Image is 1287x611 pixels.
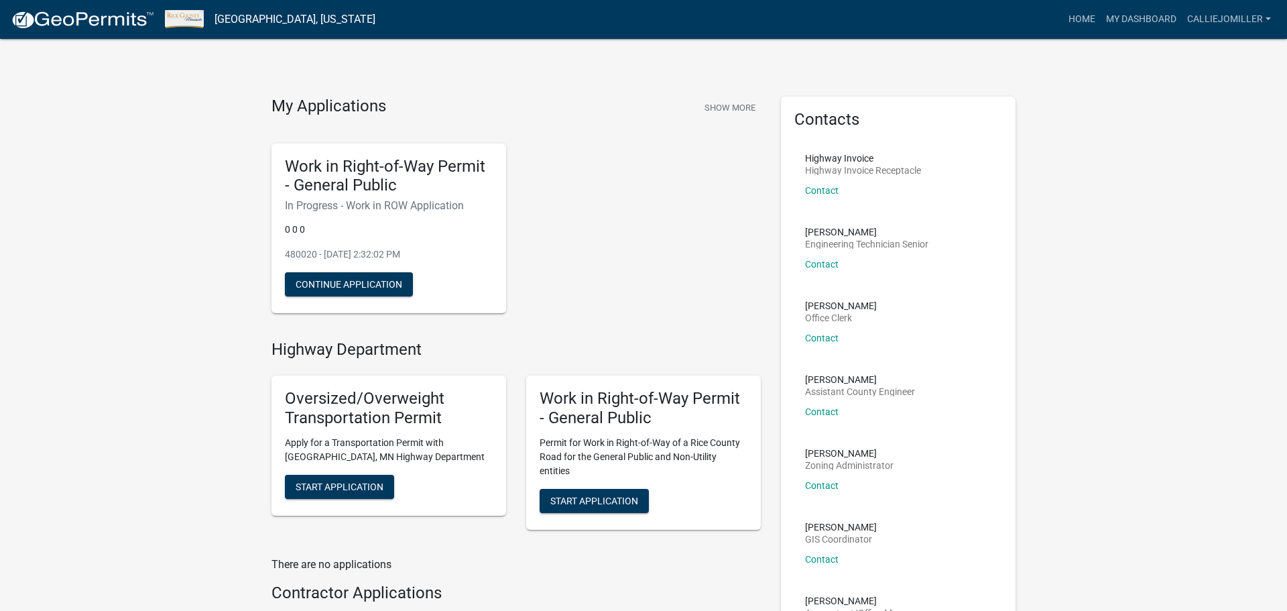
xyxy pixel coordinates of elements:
a: calliejomiller [1182,7,1276,32]
p: [PERSON_NAME] [805,449,894,458]
p: Assistant County Engineer [805,387,915,396]
p: Engineering Technician Senior [805,239,928,249]
h4: My Applications [271,97,386,117]
a: Contact [805,185,839,196]
img: Rice County, Minnesota [165,10,204,28]
p: [PERSON_NAME] [805,596,922,606]
button: Show More [699,97,761,119]
wm-workflow-list-section: Contractor Applications [271,584,761,608]
h4: Contractor Applications [271,584,761,603]
p: Permit for Work in Right-of-Way of a Rice County Road for the General Public and Non-Utility enti... [540,436,747,478]
p: Zoning Administrator [805,461,894,470]
span: Start Application [550,495,638,506]
p: Highway Invoice [805,154,921,163]
a: Home [1063,7,1101,32]
p: Office Clerk [805,313,877,323]
a: [GEOGRAPHIC_DATA], [US_STATE] [214,8,375,31]
button: Continue Application [285,272,413,296]
a: Contact [805,333,839,343]
p: 0 0 0 [285,223,493,237]
p: [PERSON_NAME] [805,375,915,384]
p: Apply for a Transportation Permit with [GEOGRAPHIC_DATA], MN Highway Department [285,436,493,464]
a: Contact [805,259,839,270]
h5: Contacts [794,110,1002,129]
a: My Dashboard [1101,7,1182,32]
p: 480020 - [DATE] 2:32:02 PM [285,247,493,262]
a: Contact [805,480,839,491]
p: [PERSON_NAME] [805,522,877,532]
h5: Work in Right-of-Way Permit - General Public [285,157,493,196]
button: Start Application [285,475,394,499]
p: [PERSON_NAME] [805,301,877,311]
span: Start Application [296,481,383,492]
p: Highway Invoice Receptacle [805,166,921,175]
h4: Highway Department [271,340,761,359]
a: Contact [805,406,839,417]
p: There are no applications [271,557,761,573]
p: [PERSON_NAME] [805,227,928,237]
h5: Work in Right-of-Way Permit - General Public [540,389,747,428]
h6: In Progress - Work in ROW Application [285,199,493,212]
p: GIS Coordinator [805,535,877,544]
button: Start Application [540,489,649,513]
a: Contact [805,554,839,565]
h5: Oversized/Overweight Transportation Permit [285,389,493,428]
